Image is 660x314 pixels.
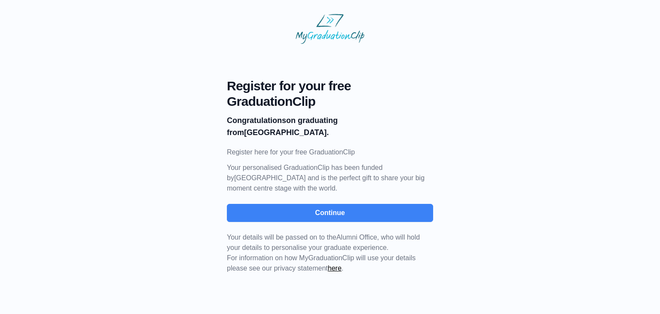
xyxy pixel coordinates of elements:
b: Congratulations [227,116,286,125]
img: MyGraduationClip [296,14,364,44]
span: Alumni Office [336,234,377,241]
span: For information on how MyGraduationClip will use your details please see our privacy statement . [227,234,420,272]
p: Your personalised GraduationClip has been funded by [GEOGRAPHIC_DATA] and is the perfect gift to ... [227,163,433,194]
span: Your details will be passed on to the , who will hold your details to personalise your graduate e... [227,234,420,251]
a: here [328,265,342,272]
span: Register for your free [227,78,433,94]
button: Continue [227,204,433,222]
p: Register here for your free GraduationClip [227,147,433,157]
span: GraduationClip [227,94,433,109]
p: on graduating from [GEOGRAPHIC_DATA]. [227,114,433,139]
